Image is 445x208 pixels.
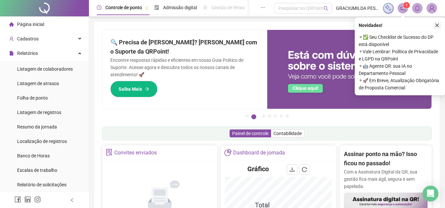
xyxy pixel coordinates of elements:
[247,164,269,173] h4: Gráfico
[17,139,67,144] span: Localização de registros
[17,168,57,173] span: Escalas de trabalho
[17,66,73,72] span: Listagem de colaboradores
[9,36,14,41] span: user-add
[17,81,59,86] span: Listagem de atrasos
[302,167,307,172] span: reload
[323,6,328,11] span: search
[274,114,277,118] button: 5
[261,5,265,10] span: ellipsis
[9,51,14,56] span: file
[17,153,50,158] span: Banco de Horas
[423,186,438,201] div: Open Intercom Messenger
[290,167,295,172] span: download
[403,2,410,9] sup: 1
[273,131,302,136] span: Contabilidade
[145,87,149,91] span: arrow-right
[251,114,256,119] button: 2
[17,95,48,101] span: Folha de ponto
[119,85,142,93] span: Saiba Mais
[286,114,289,118] button: 7
[280,114,283,118] button: 6
[232,131,268,136] span: Painel de controle
[17,182,67,187] span: Relatório de solicitações
[385,5,392,12] img: sparkle-icon.fc2bf0ac1784a2077858766a79e2daf3.svg
[414,5,420,11] span: bell
[262,114,265,118] button: 3
[110,38,259,57] h2: 🔍 Precisa de [PERSON_NAME]? [PERSON_NAME] com o Suporte da QRPoint!
[245,114,249,118] button: 1
[359,22,382,29] span: Novidades !
[211,5,245,10] span: Gestão de férias
[400,5,406,11] span: notification
[34,196,41,203] span: instagram
[110,81,157,97] button: Saiba Mais
[70,198,74,202] span: left
[268,114,271,118] button: 4
[17,124,57,129] span: Resumo da jornada
[110,57,259,78] p: Encontre respostas rápidas e eficientes em nosso Guia Prático de Suporte. Acesse agora e descubra...
[359,77,441,91] span: ⚬ 🚀 Em Breve, Atualização Obrigatória de Proposta Comercial
[203,5,208,10] span: sun
[17,36,39,41] span: Cadastros
[435,23,439,28] span: close
[154,5,159,10] span: file-done
[17,51,38,56] span: Relatórios
[336,5,379,12] span: GRACIUMILDA PESSOA [PERSON_NAME]
[344,150,428,168] h2: Assinar ponto na mão? Isso ficou no passado!
[17,110,61,115] span: Listagem de registros
[267,30,432,109] img: banner%2F0cf4e1f0-cb71-40ef-aa93-44bd3d4ee559.png
[24,196,31,203] span: linkedin
[114,147,157,158] div: Convites enviados
[106,149,113,156] span: solution
[9,22,14,27] span: home
[17,22,44,27] span: Página inicial
[405,3,408,8] span: 1
[233,147,285,158] div: Dashboard de jornada
[14,196,21,203] span: facebook
[344,168,428,190] p: Com a Assinatura Digital da QR, sua gestão fica mais ágil, segura e sem papelada.
[427,3,437,13] img: 89550
[359,62,441,77] span: ⚬ 🤖 Agente QR: sua IA no Departamento Pessoal
[359,48,441,62] span: ⚬ Vale Lembrar: Política de Privacidade e LGPD na QRPoint
[105,5,142,10] span: Controle de ponto
[163,5,197,10] span: Admissão digital
[224,149,231,156] span: pie-chart
[145,6,149,10] span: pushpin
[359,34,441,48] span: ⚬ ✅ Seu Checklist de Sucesso do DP está disponível
[97,5,101,10] span: clock-circle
